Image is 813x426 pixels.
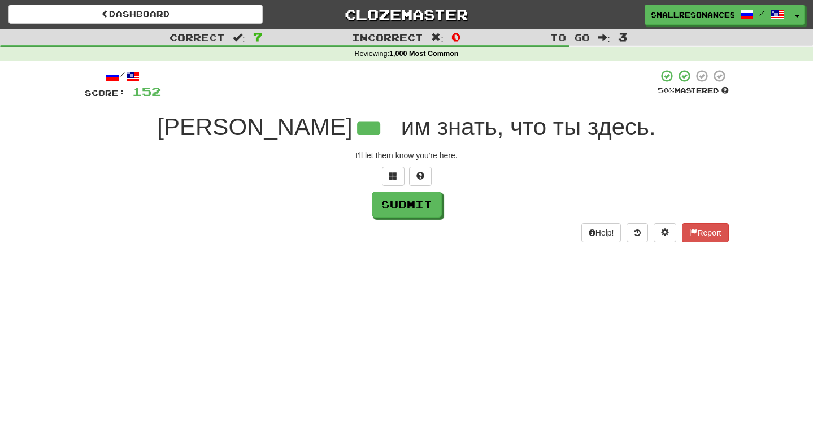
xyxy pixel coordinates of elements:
a: SmallResonance8110 / [645,5,790,25]
div: Mastered [658,86,729,96]
span: SmallResonance8110 [651,10,734,20]
button: Single letter hint - you only get 1 per sentence and score half the points! alt+h [409,167,432,186]
button: Submit [372,192,442,218]
button: Round history (alt+y) [627,223,648,242]
strong: 1,000 Most Common [389,50,458,58]
span: Score: [85,88,125,98]
span: : [233,33,245,42]
span: / [759,9,765,17]
span: 7 [253,30,263,44]
span: 50 % [658,86,675,95]
div: I'll let them know you're here. [85,150,729,161]
button: Help! [581,223,621,242]
div: / [85,69,161,83]
span: [PERSON_NAME] [157,114,352,140]
span: Incorrect [352,32,423,43]
a: Dashboard [8,5,263,24]
span: им знать, что ты здесь. [401,114,656,140]
a: Clozemaster [280,5,534,24]
span: 0 [451,30,461,44]
span: 152 [132,84,161,98]
span: Correct [169,32,225,43]
button: Switch sentence to multiple choice alt+p [382,167,405,186]
span: 3 [618,30,628,44]
span: : [598,33,610,42]
span: : [431,33,444,42]
span: To go [550,32,590,43]
button: Report [682,223,728,242]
